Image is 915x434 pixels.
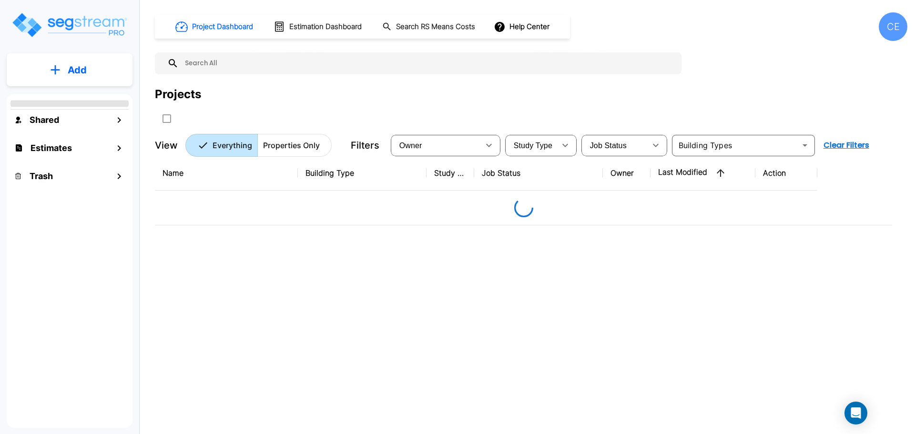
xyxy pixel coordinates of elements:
[474,156,603,191] th: Job Status
[155,138,178,152] p: View
[185,134,332,157] div: Platform
[30,170,53,182] h1: Trash
[492,18,553,36] button: Help Center
[393,132,479,159] div: Select
[270,17,367,37] button: Estimation Dashboard
[257,134,332,157] button: Properties Only
[30,141,72,154] h1: Estimates
[844,402,867,424] div: Open Intercom Messenger
[11,11,128,39] img: Logo
[651,156,755,191] th: Last Modified
[351,138,379,152] p: Filters
[427,156,474,191] th: Study Type
[30,113,59,126] h1: Shared
[185,134,258,157] button: Everything
[507,132,556,159] div: Select
[399,141,422,150] span: Owner
[68,63,87,77] p: Add
[172,16,258,37] button: Project Dashboard
[298,156,427,191] th: Building Type
[157,109,176,128] button: SelectAll
[192,21,253,32] h1: Project Dashboard
[263,140,320,151] p: Properties Only
[514,141,552,150] span: Study Type
[879,12,907,41] div: CE
[603,156,651,191] th: Owner
[7,56,132,84] button: Add
[590,141,627,150] span: Job Status
[155,86,201,103] div: Projects
[583,132,646,159] div: Select
[755,156,817,191] th: Action
[396,21,475,32] h1: Search RS Means Costs
[179,52,677,74] input: Search All
[820,136,873,155] button: Clear Filters
[798,139,812,152] button: Open
[289,21,362,32] h1: Estimation Dashboard
[213,140,252,151] p: Everything
[155,156,298,191] th: Name
[675,139,796,152] input: Building Types
[378,18,480,36] button: Search RS Means Costs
